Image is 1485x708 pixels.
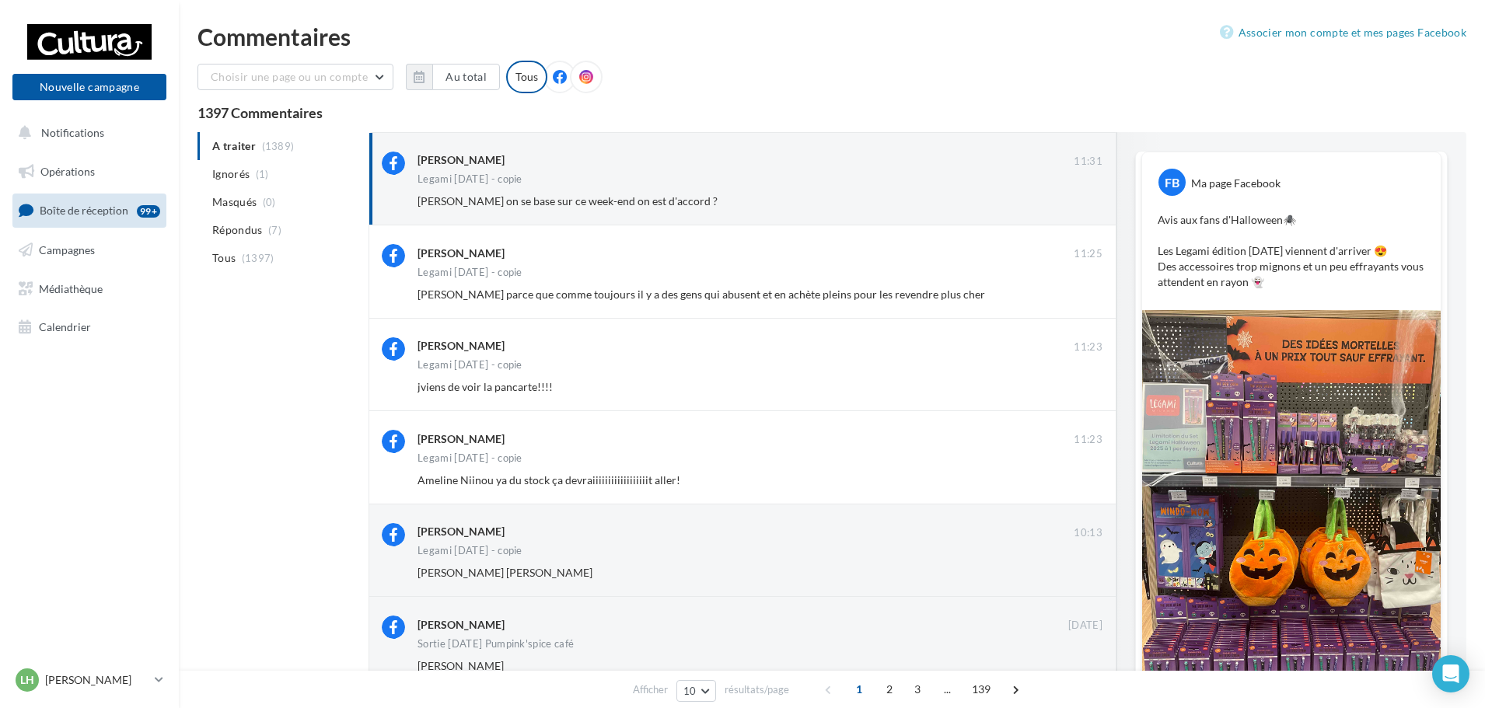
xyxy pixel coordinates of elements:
span: 11:31 [1074,155,1102,169]
div: Legami [DATE] - copie [418,267,522,277]
button: Nouvelle campagne [12,74,166,100]
div: Legami [DATE] - copie [418,360,522,370]
a: Campagnes [9,234,169,267]
div: Commentaires [197,25,1466,48]
button: Choisir une page ou un compte [197,64,393,90]
span: (7) [268,224,281,236]
p: Avis aux fans d'Halloween🕷️ Les Legami édition [DATE] viennent d'arriver 😍 Des accessoires trop m... [1158,212,1425,290]
div: Sortie [DATE] Pumpink'spice café [418,639,574,649]
span: jviens de voir la pancarte!!!! [418,380,553,393]
div: [PERSON_NAME] [418,617,505,633]
div: Open Intercom Messenger [1432,655,1469,692]
div: Ma page Facebook [1191,176,1281,191]
a: Associer mon compte et mes pages Facebook [1220,23,1466,42]
div: [PERSON_NAME] [418,338,505,354]
div: [PERSON_NAME] [418,524,505,539]
span: ... [935,677,960,702]
span: [PERSON_NAME] [PERSON_NAME] [418,566,592,579]
span: 1 [847,677,872,702]
a: Calendrier [9,311,169,344]
span: Tous [212,250,236,266]
span: 10 [683,685,697,697]
div: [PERSON_NAME] [418,246,505,261]
span: [DATE] [1068,619,1102,633]
a: LH [PERSON_NAME] [12,665,166,695]
button: Notifications [9,117,163,149]
span: [PERSON_NAME] on se base sur ce week-end on est d'accord ? [418,194,718,208]
span: Masqués [212,194,257,210]
div: 99+ [137,205,160,218]
span: Ignorés [212,166,250,182]
div: Legami [DATE] - copie [418,174,522,184]
span: Choisir une page ou un compte [211,70,368,83]
a: Médiathèque [9,273,169,305]
p: [PERSON_NAME] [45,672,148,688]
span: LH [20,672,34,688]
span: Campagnes [39,243,95,256]
span: (0) [263,196,276,208]
span: Ameline Niinou ya du stock ça devraiiiiiiiiiiiiiiiiiit aller! [418,473,680,487]
span: Opérations [40,165,95,178]
span: [PERSON_NAME] [418,659,504,672]
span: (1) [256,168,269,180]
div: 1397 Commentaires [197,106,1466,120]
span: Calendrier [39,320,91,333]
span: 2 [877,677,902,702]
span: 11:25 [1074,247,1102,261]
span: 11:23 [1074,340,1102,354]
div: Legami [DATE] - copie [418,546,522,556]
div: FB [1158,169,1186,196]
div: Tous [506,61,547,93]
a: Opérations [9,155,169,188]
div: Legami [DATE] - copie [418,453,522,463]
span: (1397) [242,252,274,264]
a: Boîte de réception99+ [9,194,169,227]
button: Au total [406,64,500,90]
span: résultats/page [725,682,789,697]
div: [PERSON_NAME] [418,431,505,447]
span: 10:13 [1074,526,1102,540]
span: Notifications [41,126,104,139]
span: 3 [905,677,930,702]
span: 11:23 [1074,433,1102,447]
span: [PERSON_NAME] parce que comme toujours il y a des gens qui abusent et en achète pleins pour les r... [418,288,985,301]
button: 10 [676,680,716,702]
span: Boîte de réception [40,204,128,217]
span: Répondus [212,222,263,238]
span: Afficher [633,682,668,697]
span: 139 [966,677,998,702]
button: Au total [432,64,500,90]
span: Médiathèque [39,281,103,295]
div: [PERSON_NAME] [418,152,505,168]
